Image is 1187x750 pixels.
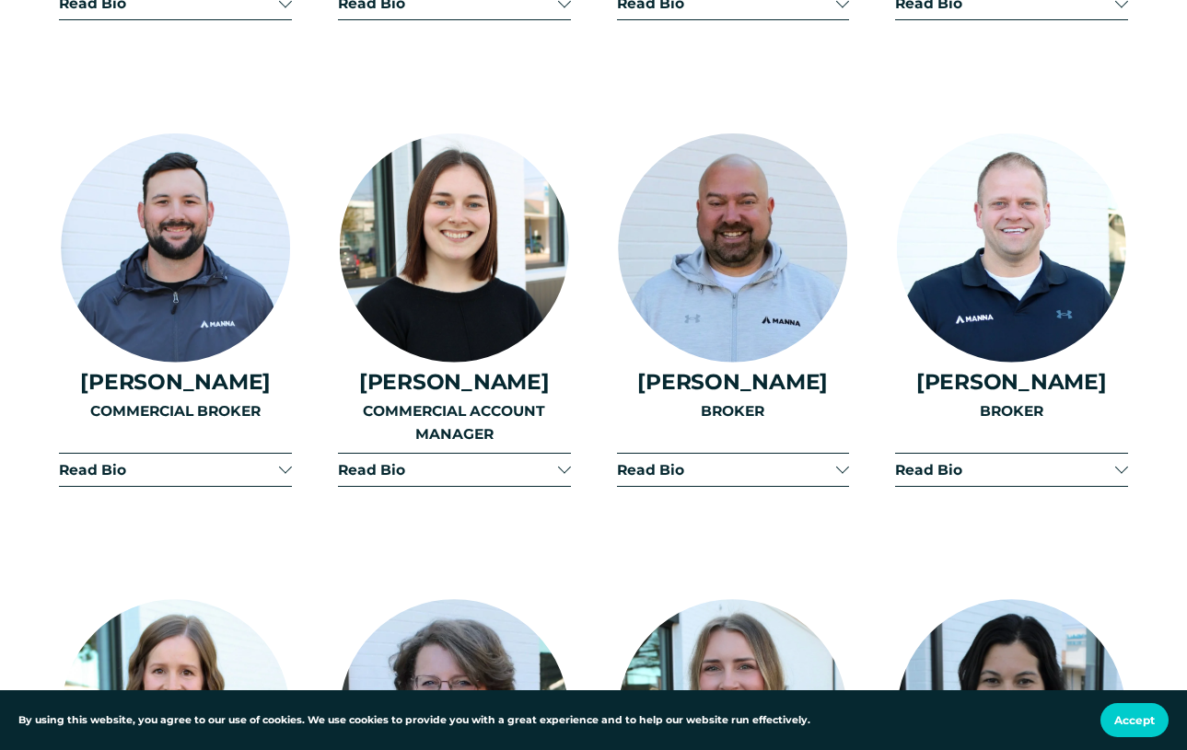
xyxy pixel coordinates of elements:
span: Accept [1114,713,1155,727]
button: Read Bio [338,454,571,486]
button: Read Bio [895,454,1128,486]
button: Read Bio [617,454,850,486]
h4: [PERSON_NAME] [895,369,1128,394]
span: Read Bio [338,461,558,479]
p: By using this website, you agree to our use of cookies. We use cookies to provide you with a grea... [18,712,810,728]
button: Read Bio [59,454,292,486]
span: Read Bio [59,461,279,479]
h4: [PERSON_NAME] [338,369,571,394]
h4: [PERSON_NAME] [59,369,292,394]
span: Read Bio [895,461,1115,479]
p: COMMERCIAL ACCOUNT MANAGER [338,400,571,446]
button: Accept [1100,703,1169,737]
span: Read Bio [617,461,837,479]
h4: [PERSON_NAME] [617,369,850,394]
p: BROKER [895,400,1128,423]
p: BROKER [617,400,850,423]
p: COMMERCIAL BROKER [59,400,292,423]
